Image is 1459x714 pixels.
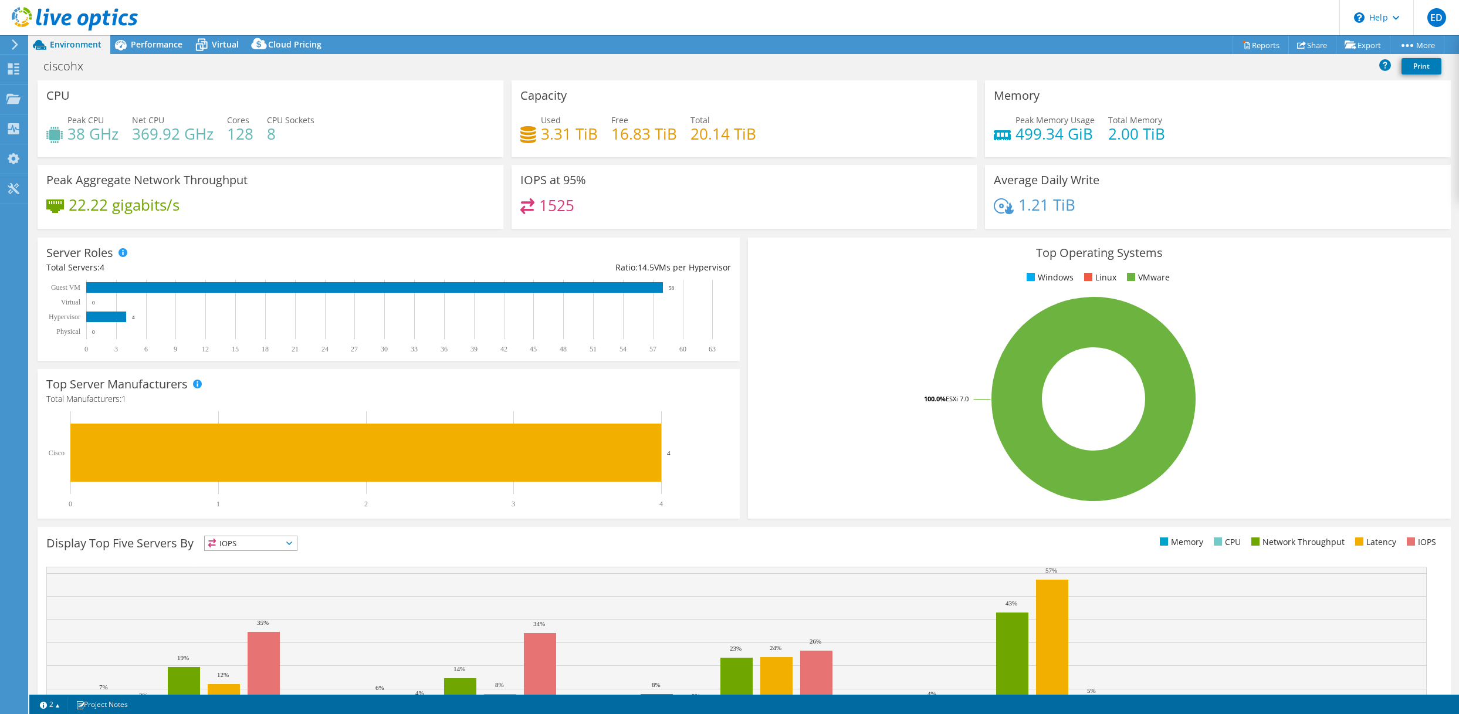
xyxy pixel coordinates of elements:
[321,345,329,353] text: 24
[67,114,104,126] span: Peak CPU
[205,536,297,550] span: IOPS
[1288,36,1336,54] a: Share
[1108,114,1162,126] span: Total Memory
[49,449,65,457] text: Cisco
[51,283,80,292] text: Guest VM
[212,39,239,50] span: Virtual
[202,345,209,353] text: 12
[389,261,732,274] div: Ratio: VMs per Hypervisor
[227,114,249,126] span: Cores
[99,683,108,691] text: 7%
[49,313,80,321] text: Hypervisor
[268,39,321,50] span: Cloud Pricing
[364,500,368,508] text: 2
[32,697,68,712] a: 2
[638,262,654,273] span: 14.5
[1006,600,1017,607] text: 43%
[131,39,182,50] span: Performance
[46,261,389,274] div: Total Servers:
[611,114,628,126] span: Free
[1045,567,1057,574] text: 57%
[174,345,177,353] text: 9
[512,500,515,508] text: 3
[69,198,180,211] h4: 22.22 gigabits/s
[470,345,478,353] text: 39
[132,114,164,126] span: Net CPU
[1427,8,1446,27] span: ED
[121,393,126,404] span: 1
[46,89,70,102] h3: CPU
[144,345,148,353] text: 6
[659,500,663,508] text: 4
[1404,536,1436,549] li: IOPS
[1402,58,1441,75] a: Print
[994,174,1099,187] h3: Average Daily Write
[757,246,1441,259] h3: Top Operating Systems
[1124,271,1170,284] li: VMware
[500,345,507,353] text: 42
[46,246,113,259] h3: Server Roles
[541,127,598,140] h4: 3.31 TiB
[1233,36,1289,54] a: Reports
[46,392,731,405] h4: Total Manufacturers:
[177,654,189,661] text: 19%
[770,644,781,651] text: 24%
[227,127,253,140] h4: 128
[441,345,448,353] text: 36
[351,345,358,353] text: 27
[61,298,81,306] text: Virtual
[810,638,821,645] text: 26%
[46,174,248,187] h3: Peak Aggregate Network Throughput
[539,199,574,212] h4: 1525
[690,127,756,140] h4: 20.14 TiB
[139,692,148,699] text: 3%
[56,327,80,336] text: Physical
[1352,536,1396,549] li: Latency
[679,345,686,353] text: 60
[132,127,214,140] h4: 369.92 GHz
[267,127,314,140] h4: 8
[267,114,314,126] span: CPU Sockets
[1015,114,1095,126] span: Peak Memory Usage
[669,285,675,291] text: 58
[100,262,104,273] span: 4
[1390,36,1444,54] a: More
[560,345,567,353] text: 48
[67,697,136,712] a: Project Notes
[217,671,229,678] text: 12%
[92,300,95,306] text: 0
[69,500,72,508] text: 0
[92,329,95,335] text: 0
[1336,36,1390,54] a: Export
[216,500,220,508] text: 1
[927,690,936,697] text: 4%
[611,127,677,140] h4: 16.83 TiB
[67,127,119,140] h4: 38 GHz
[132,314,135,320] text: 4
[690,114,710,126] span: Total
[924,394,946,403] tspan: 100.0%
[520,174,586,187] h3: IOPS at 95%
[946,394,969,403] tspan: ESXi 7.0
[262,345,269,353] text: 18
[541,114,561,126] span: Used
[530,345,537,353] text: 45
[1018,198,1075,211] h4: 1.21 TiB
[232,345,239,353] text: 15
[1354,12,1365,23] svg: \n
[649,345,656,353] text: 57
[1211,536,1241,549] li: CPU
[257,619,269,626] text: 35%
[50,39,101,50] span: Environment
[375,684,384,691] text: 6%
[1081,271,1116,284] li: Linux
[415,689,424,696] text: 4%
[114,345,118,353] text: 3
[590,345,597,353] text: 51
[967,693,976,700] text: 3%
[1248,536,1345,549] li: Network Throughput
[453,665,465,672] text: 14%
[667,449,671,456] text: 4
[994,89,1040,102] h3: Memory
[520,89,567,102] h3: Capacity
